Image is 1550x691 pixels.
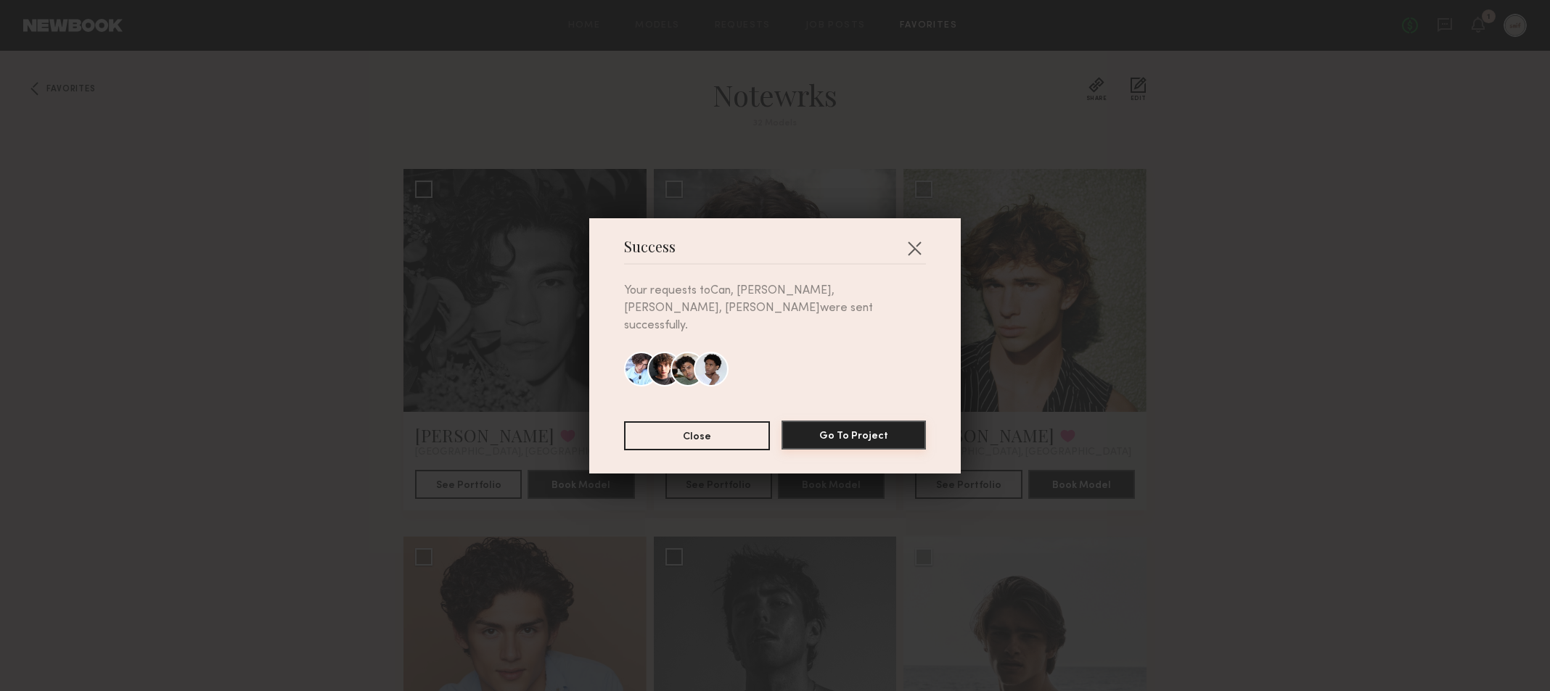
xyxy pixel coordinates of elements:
button: Go To Project [782,421,926,450]
button: Close [903,236,926,260]
p: Your requests to Can, [PERSON_NAME], [PERSON_NAME], [PERSON_NAME] were sent successfully. [624,282,926,334]
span: Success [624,241,676,263]
button: Close [624,421,770,450]
a: Go To Project [782,421,926,450]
